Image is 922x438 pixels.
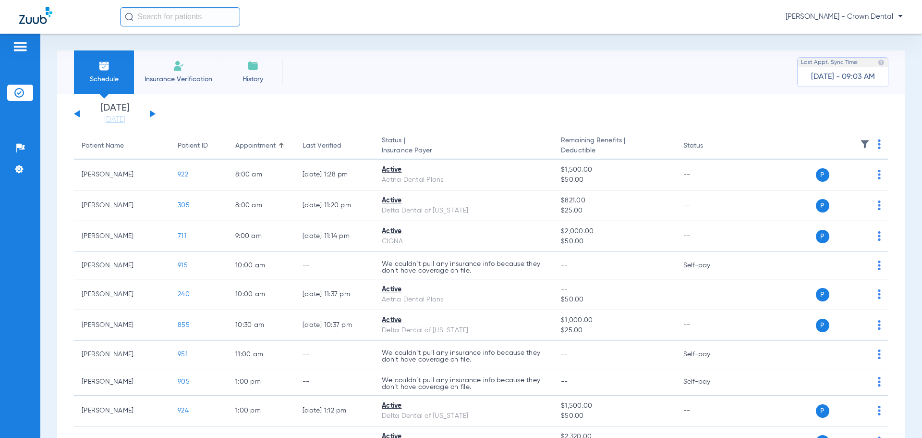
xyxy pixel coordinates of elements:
[382,237,546,247] div: CIGNA
[74,396,170,426] td: [PERSON_NAME]
[816,168,829,182] span: P
[228,396,295,426] td: 1:00 PM
[561,175,667,185] span: $50.00
[878,200,881,210] img: group-dot-blue.svg
[816,404,829,418] span: P
[178,351,188,358] span: 951
[228,221,295,252] td: 9:00 AM
[676,341,740,368] td: Self-pay
[676,368,740,396] td: Self-pay
[228,252,295,279] td: 10:00 AM
[228,160,295,190] td: 8:00 AM
[878,320,881,330] img: group-dot-blue.svg
[295,310,374,341] td: [DATE] 10:37 PM
[874,392,922,438] div: Chat Widget
[382,350,546,363] p: We couldn’t pull any insurance info because they don’t have coverage on file.
[295,341,374,368] td: --
[74,160,170,190] td: [PERSON_NAME]
[295,252,374,279] td: --
[561,237,667,247] span: $50.00
[878,139,881,149] img: group-dot-blue.svg
[295,279,374,310] td: [DATE] 11:37 PM
[676,190,740,221] td: --
[178,171,188,178] span: 922
[303,141,366,151] div: Last Verified
[74,190,170,221] td: [PERSON_NAME]
[561,196,667,206] span: $821.00
[786,12,903,22] span: [PERSON_NAME] - Crown Dental
[561,146,667,156] span: Deductible
[98,60,110,72] img: Schedule
[816,199,829,213] span: P
[382,285,546,295] div: Active
[178,262,188,269] span: 915
[303,141,341,151] div: Last Verified
[878,170,881,179] img: group-dot-blue.svg
[801,58,859,67] span: Last Appt. Sync Time:
[676,252,740,279] td: Self-pay
[74,252,170,279] td: [PERSON_NAME]
[178,378,190,385] span: 905
[561,226,667,237] span: $2,000.00
[295,368,374,396] td: --
[295,221,374,252] td: [DATE] 11:14 PM
[86,103,144,125] li: [DATE]
[86,115,144,125] a: [DATE]
[878,289,881,299] img: group-dot-blue.svg
[382,411,546,421] div: Delta Dental of [US_STATE]
[816,230,829,243] span: P
[120,7,240,26] input: Search for patients
[74,341,170,368] td: [PERSON_NAME]
[295,396,374,426] td: [DATE] 1:12 PM
[553,133,675,160] th: Remaining Benefits |
[74,221,170,252] td: [PERSON_NAME]
[173,60,184,72] img: Manual Insurance Verification
[19,7,52,24] img: Zuub Logo
[382,175,546,185] div: Aetna Dental Plans
[561,325,667,336] span: $25.00
[178,322,190,328] span: 855
[561,411,667,421] span: $50.00
[82,141,162,151] div: Patient Name
[178,291,190,298] span: 240
[74,368,170,396] td: [PERSON_NAME]
[12,41,28,52] img: hamburger-icon
[141,75,216,84] span: Insurance Verification
[382,196,546,206] div: Active
[82,141,124,151] div: Patient Name
[816,319,829,332] span: P
[878,377,881,387] img: group-dot-blue.svg
[561,351,568,358] span: --
[228,310,295,341] td: 10:30 AM
[676,396,740,426] td: --
[878,350,881,359] img: group-dot-blue.svg
[247,60,259,72] img: History
[860,139,870,149] img: filter.svg
[74,310,170,341] td: [PERSON_NAME]
[878,231,881,241] img: group-dot-blue.svg
[178,233,186,239] span: 711
[561,401,667,411] span: $1,500.00
[374,133,553,160] th: Status |
[382,146,546,156] span: Insurance Payer
[178,141,208,151] div: Patient ID
[676,221,740,252] td: --
[382,165,546,175] div: Active
[382,261,546,274] p: We couldn’t pull any insurance info because they don’t have coverage on file.
[811,72,875,82] span: [DATE] - 09:03 AM
[676,279,740,310] td: --
[178,141,220,151] div: Patient ID
[295,160,374,190] td: [DATE] 1:28 PM
[561,206,667,216] span: $25.00
[382,377,546,390] p: We couldn’t pull any insurance info because they don’t have coverage on file.
[178,202,190,209] span: 305
[382,325,546,336] div: Delta Dental of [US_STATE]
[382,315,546,325] div: Active
[228,190,295,221] td: 8:00 AM
[561,378,568,385] span: --
[878,261,881,270] img: group-dot-blue.svg
[230,75,276,84] span: History
[561,285,667,295] span: --
[676,160,740,190] td: --
[382,226,546,237] div: Active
